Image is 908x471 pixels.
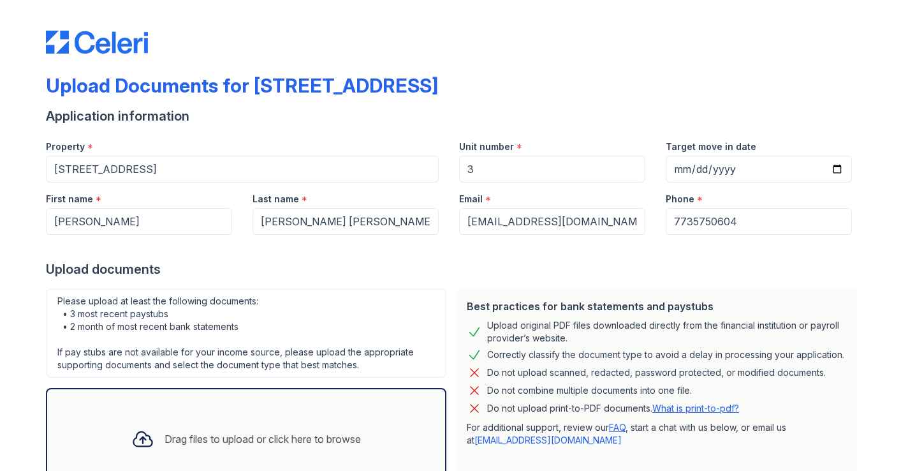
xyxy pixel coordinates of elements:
div: Do not upload scanned, redacted, password protected, or modified documents. [487,365,826,380]
div: Application information [46,107,862,125]
label: Email [459,193,483,206]
div: Do not combine multiple documents into one file. [487,383,692,398]
p: For additional support, review our , start a chat with us below, or email us at [467,421,847,447]
label: Unit number [459,140,514,153]
div: Upload original PDF files downloaded directly from the financial institution or payroll provider’... [487,319,847,345]
label: Phone [666,193,694,206]
div: Upload documents [46,260,862,278]
div: Best practices for bank statements and paystubs [467,299,847,314]
label: Last name [253,193,299,206]
a: [EMAIL_ADDRESS][DOMAIN_NAME] [474,435,622,445]
iframe: chat widget [854,420,895,458]
div: Please upload at least the following documents: • 3 most recent paystubs • 2 month of most recent... [46,288,446,378]
div: Drag files to upload or click here to browse [165,431,361,447]
label: Property [46,140,85,153]
label: First name [46,193,93,206]
img: CE_Logo_Blue-a8612792a0a2168367f1c8372b55b34899dd931a85d93a1a3d3e32e68fde9ad4.png [46,31,148,54]
label: Target move in date [666,140,756,153]
div: Correctly classify the document type to avoid a delay in processing your application. [487,347,844,363]
a: What is print-to-pdf? [652,403,739,414]
a: FAQ [609,422,626,433]
div: Upload Documents for [STREET_ADDRESS] [46,74,438,97]
p: Do not upload print-to-PDF documents. [487,402,739,415]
